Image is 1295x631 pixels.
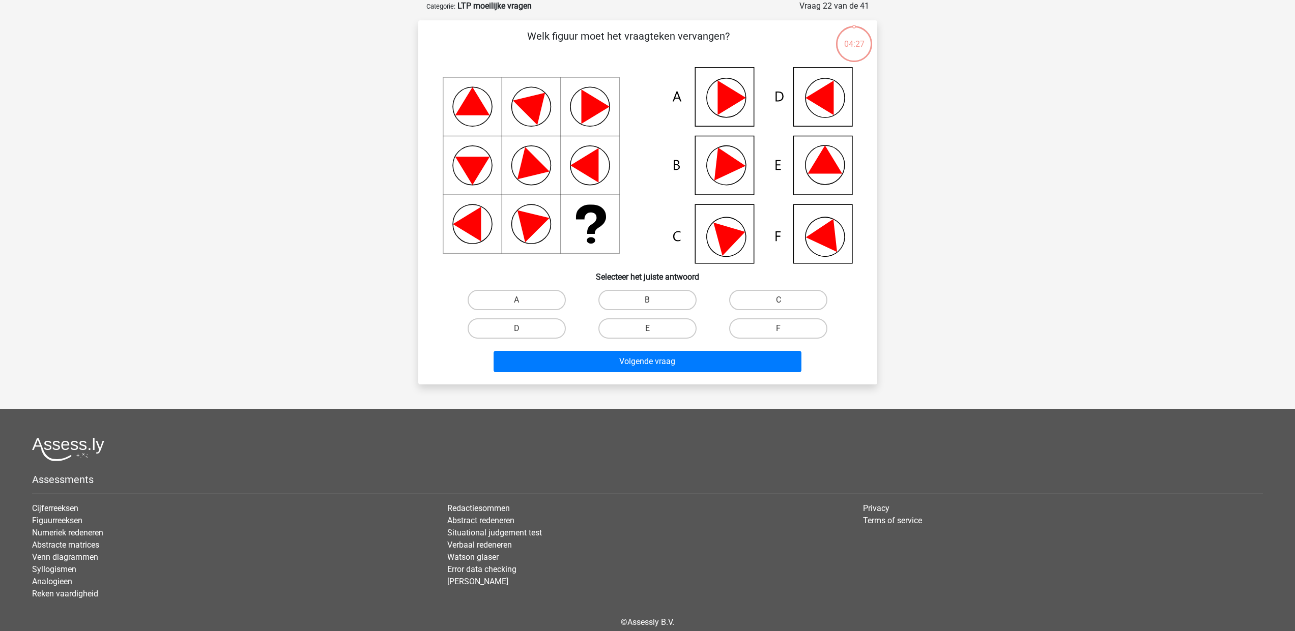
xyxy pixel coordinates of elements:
h6: Selecteer het juiste antwoord [435,264,861,282]
label: D [468,318,566,339]
label: A [468,290,566,310]
a: Assessly B.V. [627,617,674,627]
a: Privacy [863,503,889,513]
a: Redactiesommen [447,503,510,513]
h5: Assessments [32,473,1263,486]
label: E [598,318,697,339]
div: 04:27 [835,25,873,50]
a: [PERSON_NAME] [447,577,508,586]
a: Analogieen [32,577,72,586]
label: F [729,318,827,339]
a: Watson glaser [447,552,499,562]
a: Abstracte matrices [32,540,99,550]
a: Terms of service [863,516,922,525]
a: Numeriek redeneren [32,528,103,537]
strong: LTP moeilijke vragen [457,1,532,11]
a: Error data checking [447,564,516,574]
a: Venn diagrammen [32,552,98,562]
a: Abstract redeneren [447,516,514,525]
a: Situational judgement test [447,528,542,537]
img: Assessly logo [32,437,104,461]
label: C [729,290,827,310]
a: Cijferreeksen [32,503,78,513]
a: Syllogismen [32,564,76,574]
a: Reken vaardigheid [32,589,98,598]
button: Volgende vraag [494,351,801,372]
a: Verbaal redeneren [447,540,512,550]
a: Figuurreeksen [32,516,82,525]
label: B [598,290,697,310]
p: Welk figuur moet het vraagteken vervangen? [435,28,823,59]
small: Categorie: [426,3,455,10]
